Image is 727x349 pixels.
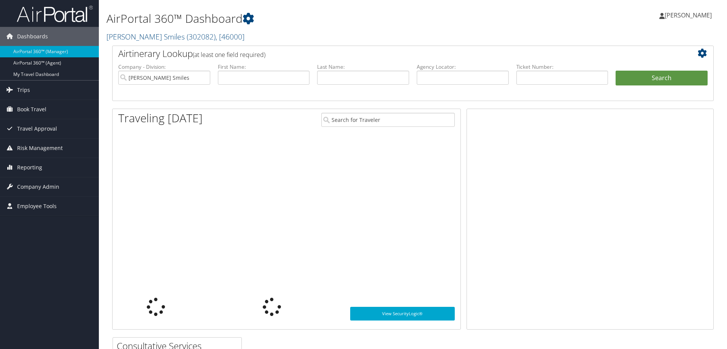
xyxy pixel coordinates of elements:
[216,32,244,42] span: , [ 46000 ]
[106,11,515,27] h1: AirPortal 360™ Dashboard
[218,63,310,71] label: First Name:
[17,5,93,23] img: airportal-logo.png
[659,4,719,27] a: [PERSON_NAME]
[17,177,59,196] span: Company Admin
[187,32,216,42] span: ( 302082 )
[193,51,265,59] span: (at least one field required)
[616,71,708,86] button: Search
[17,81,30,99] span: Trips
[317,63,409,71] label: Last Name:
[350,307,455,321] a: View SecurityLogic®
[17,100,46,119] span: Book Travel
[17,139,63,158] span: Risk Management
[17,27,48,46] span: Dashboards
[665,11,712,19] span: [PERSON_NAME]
[17,197,57,216] span: Employee Tools
[417,63,509,71] label: Agency Locator:
[516,63,608,71] label: Ticket Number:
[118,63,210,71] label: Company - Division:
[118,110,203,126] h1: Traveling [DATE]
[17,119,57,138] span: Travel Approval
[106,32,244,42] a: [PERSON_NAME] Smiles
[321,113,455,127] input: Search for Traveler
[118,47,657,60] h2: Airtinerary Lookup
[17,158,42,177] span: Reporting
